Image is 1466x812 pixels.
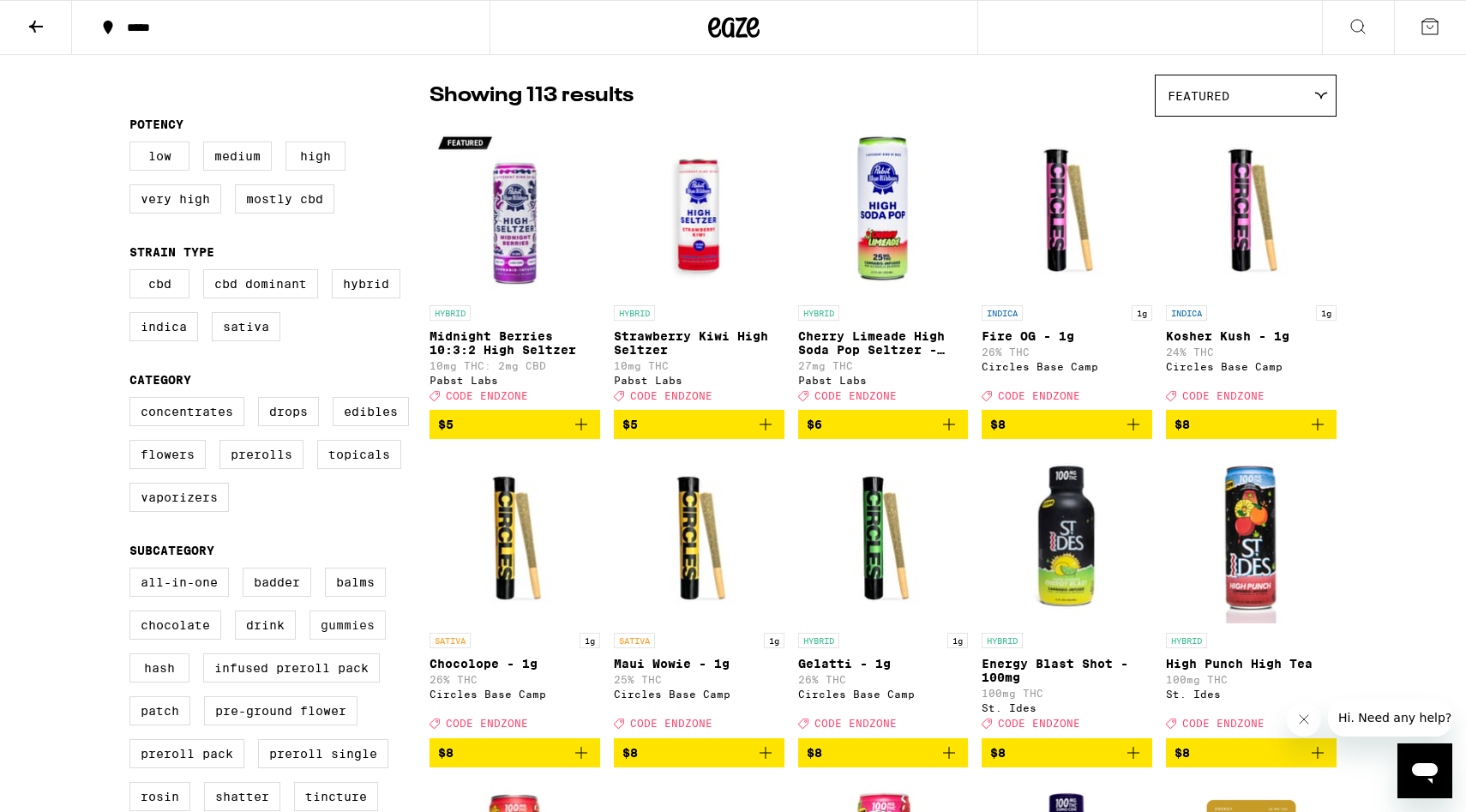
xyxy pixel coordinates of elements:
[332,269,400,298] label: Hybrid
[798,125,969,297] img: Pabst Labs - Cherry Limeade High Soda Pop Seltzer - 25mg
[982,738,1152,767] button: Add to bag
[614,305,655,321] p: HYBRID
[1166,125,1337,297] img: Circles Base Camp - Kosher Kush - 1g
[430,329,600,357] p: Midnight Berries 10:3:2 High Seltzer
[430,633,471,648] p: SATIVA
[630,390,712,401] span: CODE ENDZONE
[1166,738,1337,767] button: Add to bag
[430,657,600,671] p: Chocolope - 1g
[630,719,712,730] span: CODE ENDZONE
[990,746,1006,760] span: $8
[982,125,1152,410] a: Open page for Fire OG - 1g from Circles Base Camp
[204,782,280,811] label: Shatter
[430,410,600,439] button: Add to bag
[798,738,969,767] button: Add to bag
[614,674,784,685] p: 25% THC
[614,633,655,648] p: SATIVA
[982,125,1152,297] img: Circles Base Camp - Fire OG - 1g
[129,245,214,259] legend: Strain Type
[1166,305,1207,321] p: INDICA
[798,329,969,357] p: Cherry Limeade High Soda Pop Seltzer - 25mg
[430,453,600,624] img: Circles Base Camp - Chocolope - 1g
[1166,329,1337,343] p: Kosher Kush - 1g
[807,746,822,760] span: $8
[430,453,600,737] a: Open page for Chocolope - 1g from Circles Base Camp
[430,81,634,111] p: Showing 113 results
[430,125,600,410] a: Open page for Midnight Berries 10:3:2 High Seltzer from Pabst Labs
[614,689,784,700] div: Circles Base Camp
[798,360,969,371] p: 27mg THC
[764,633,784,648] p: 1g
[1287,702,1321,737] iframe: Close message
[129,141,189,171] label: Low
[982,688,1152,699] p: 100mg THC
[129,782,190,811] label: Rosin
[1166,633,1207,648] p: HYBRID
[129,611,221,640] label: Chocolate
[998,719,1080,730] span: CODE ENDZONE
[258,739,388,768] label: Preroll Single
[258,397,319,426] label: Drops
[446,390,528,401] span: CODE ENDZONE
[614,360,784,371] p: 10mg THC
[982,633,1023,648] p: HYBRID
[622,746,638,760] span: $8
[129,312,198,341] label: Indica
[203,653,380,683] label: Infused Preroll Pack
[622,418,638,431] span: $5
[212,312,280,341] label: Sativa
[309,611,386,640] label: Gummies
[446,719,528,730] span: CODE ENDZONE
[982,453,1152,737] a: Open page for Energy Blast Shot - 100mg from St. Ides
[204,696,357,725] label: Pre-ground Flower
[317,440,401,469] label: Topicals
[814,390,897,401] span: CODE ENDZONE
[1182,719,1265,730] span: CODE ENDZONE
[982,657,1152,684] p: Energy Blast Shot - 100mg
[814,719,897,730] span: CODE ENDZONE
[325,568,386,597] label: Balms
[129,544,214,557] legend: Subcategory
[1328,699,1452,737] iframe: Message from company
[129,653,189,683] label: Hash
[333,397,409,426] label: Edibles
[129,397,244,426] label: Concentrates
[203,269,318,298] label: CBD Dominant
[129,696,190,725] label: Patch
[614,453,784,737] a: Open page for Maui Wowie - 1g from Circles Base Camp
[982,361,1152,372] div: Circles Base Camp
[1166,674,1337,685] p: 100mg THC
[614,329,784,357] p: Strawberry Kiwi High Seltzer
[129,739,244,768] label: Preroll Pack
[614,125,784,410] a: Open page for Strawberry Kiwi High Seltzer from Pabst Labs
[430,125,600,297] img: Pabst Labs - Midnight Berries 10:3:2 High Seltzer
[1182,390,1265,401] span: CODE ENDZONE
[203,141,272,171] label: Medium
[285,141,345,171] label: High
[1166,689,1337,700] div: St. Ides
[798,125,969,410] a: Open page for Cherry Limeade High Soda Pop Seltzer - 25mg from Pabst Labs
[982,453,1152,624] img: St. Ides - Energy Blast Shot - 100mg
[1175,418,1190,431] span: $8
[235,184,334,214] label: Mostly CBD
[438,418,454,431] span: $5
[982,329,1152,343] p: Fire OG - 1g
[1166,346,1337,358] p: 24% THC
[614,375,784,386] div: Pabst Labs
[1166,657,1337,671] p: High Punch High Tea
[1168,89,1229,103] span: Featured
[798,453,969,624] img: Circles Base Camp - Gelatti - 1g
[1316,305,1337,321] p: 1g
[430,674,600,685] p: 26% THC
[1397,743,1452,798] iframe: Button to launch messaging window
[430,689,600,700] div: Circles Base Camp
[580,633,600,648] p: 1g
[798,689,969,700] div: Circles Base Camp
[798,410,969,439] button: Add to bag
[798,375,969,386] div: Pabst Labs
[614,410,784,439] button: Add to bag
[1166,453,1337,737] a: Open page for High Punch High Tea from St. Ides
[129,373,191,387] legend: Category
[219,440,303,469] label: Prerolls
[129,483,229,512] label: Vaporizers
